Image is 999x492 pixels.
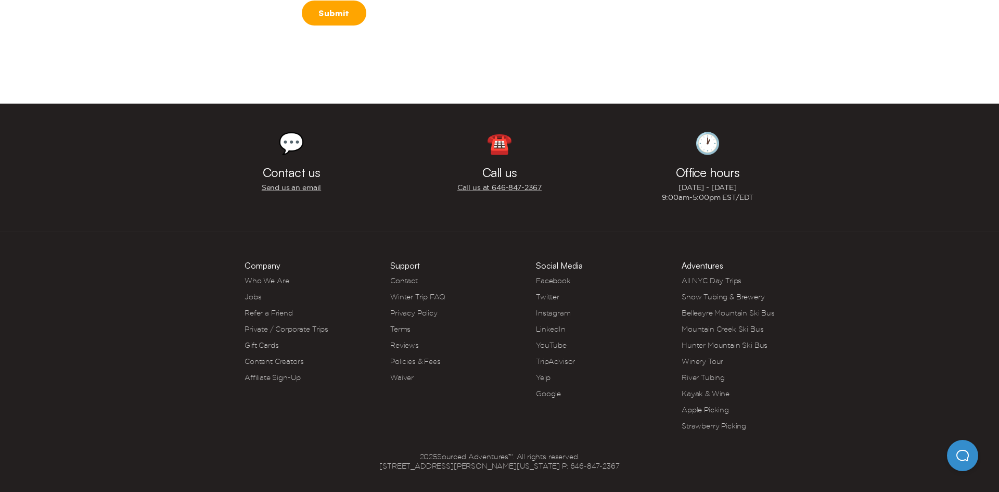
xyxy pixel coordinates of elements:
p: [DATE] - [DATE] 9:00am-5:00pm EST/EDT [662,183,754,203]
a: Twitter [536,293,559,301]
a: Waiver [390,373,414,382]
a: Winery Tour [682,357,723,365]
h3: Support [390,261,420,270]
h3: Contact us [263,166,320,179]
a: Call us at 646‍-847‍-2367 [457,183,542,193]
a: Jobs [245,293,261,301]
a: Reviews [390,341,419,349]
div: 💬 [278,133,304,154]
iframe: Help Scout Beacon - Open [947,440,978,471]
a: Winter Trip FAQ [390,293,445,301]
h3: Office hours [676,166,739,179]
a: All NYC Day Trips [682,276,741,285]
a: Terms [390,325,411,333]
a: Submit [302,1,366,26]
a: Contact [390,276,418,285]
a: Snow Tubing & Brewery [682,293,765,301]
a: Who We Are [245,276,289,285]
a: YouTube [536,341,567,349]
a: Yelp [536,373,550,382]
h3: Call us [482,166,516,179]
a: Content Creators [245,357,303,365]
a: Hunter Mountain Ski Bus [682,341,767,349]
div: 🕐 [695,133,721,154]
a: Instagram [536,309,571,317]
div: ☎️ [486,133,513,154]
a: LinkedIn [536,325,566,333]
a: Belleayre Mountain Ski Bus [682,309,775,317]
h3: Adventures [682,261,723,270]
a: Gift Cards [245,341,278,349]
a: Privacy Policy [390,309,438,317]
a: Private / Corporate Trips [245,325,328,333]
h3: Social Media [536,261,583,270]
a: Facebook [536,276,571,285]
a: Mountain Creek Ski Bus [682,325,763,333]
a: Google [536,389,561,398]
a: Strawberry Picking [682,422,746,430]
a: Send us an email [262,183,321,193]
a: Policies & Fees [390,357,441,365]
a: River Tubing [682,373,725,382]
span: 2025 Sourced Adventures™. All rights reserved. [STREET_ADDRESS][PERSON_NAME][US_STATE] P: 646‍-84... [379,452,619,472]
a: Refer a Friend [245,309,293,317]
h3: Company [245,261,280,270]
a: Kayak & Wine [682,389,729,398]
a: Apple Picking [682,406,729,414]
a: Affiliate Sign-Up [245,373,301,382]
a: TripAdvisor [536,357,575,365]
